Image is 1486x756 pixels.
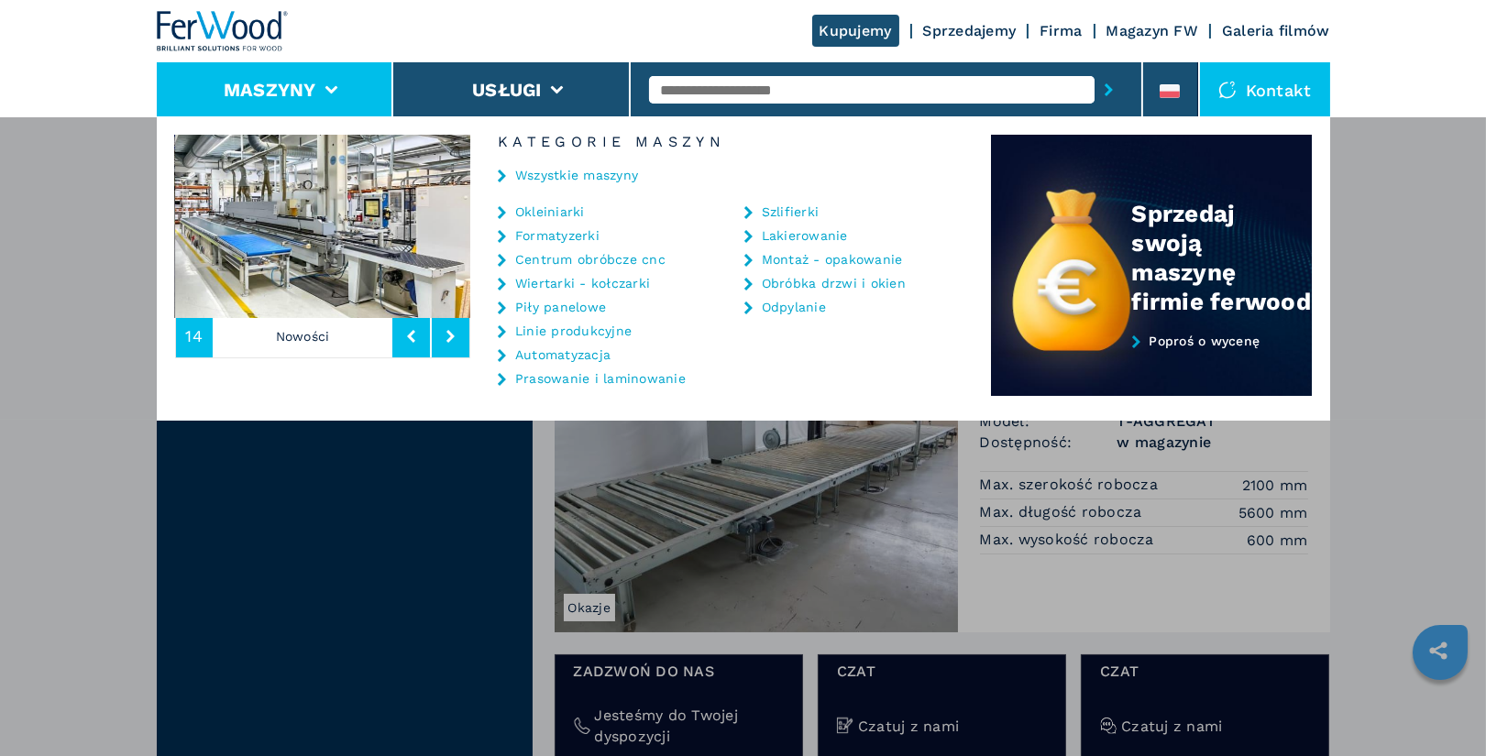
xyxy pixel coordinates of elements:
div: Kontakt [1200,62,1330,117]
a: Firma [1040,22,1082,39]
h6: Kategorie maszyn [470,135,991,149]
a: Automatyzacja [515,348,611,361]
img: Kontakt [1218,81,1237,99]
a: Piły panelowe [515,301,606,313]
a: Galeria filmów [1222,22,1330,39]
button: Usługi [472,79,542,101]
a: Magazyn FW [1106,22,1199,39]
a: Lakierowanie [762,229,848,242]
p: Nowości [213,315,392,357]
a: Kupujemy [812,15,899,47]
a: Formatyzerki [515,229,600,242]
a: Okleiniarki [515,205,585,218]
img: image [175,135,470,318]
span: 14 [186,328,204,345]
a: Poproś o wycenę [991,334,1312,397]
button: Maszyny [224,79,316,101]
a: Prasowanie i laminowanie [515,372,686,385]
a: Obróbka drzwi i okien [762,277,906,290]
a: Wiertarki - kołczarki [515,277,650,290]
a: Montaż - opakowanie [762,253,903,266]
a: Szlifierki [762,205,820,218]
button: submit-button [1095,69,1123,111]
img: image [470,135,765,318]
img: Ferwood [157,11,289,51]
a: Sprzedajemy [923,22,1017,39]
a: Centrum obróbcze cnc [515,253,666,266]
a: Wszystkie maszyny [515,169,638,181]
a: Linie produkcyjne [515,324,632,337]
a: Odpylanie [762,301,826,313]
div: Sprzedaj swoją maszynę firmie ferwood [1132,199,1312,316]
